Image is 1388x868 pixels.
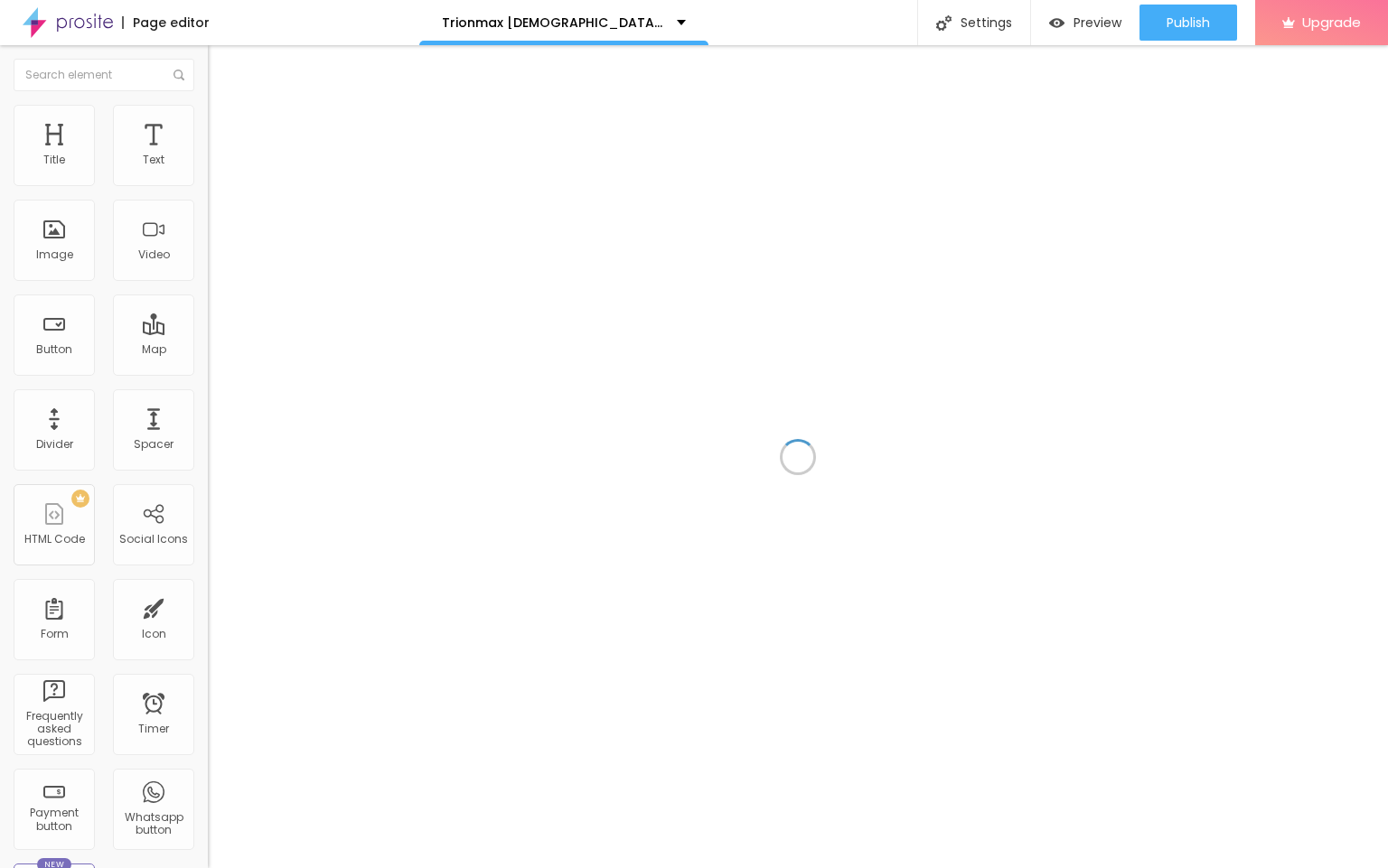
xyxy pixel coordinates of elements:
[1167,15,1210,30] span: Publish
[41,628,69,640] div: Form
[138,248,170,261] div: Video
[138,723,169,735] div: Timer
[1302,14,1361,30] span: Upgrade
[119,533,188,546] div: Social Icons
[36,438,73,451] div: Divider
[24,533,85,546] div: HTML Code
[143,154,164,166] div: Text
[117,811,189,837] div: Whatsapp button
[1049,15,1064,31] img: view-1.svg
[1139,5,1237,41] button: Publish
[1074,15,1121,30] span: Preview
[43,154,65,166] div: Title
[142,628,166,640] div: Icon
[18,807,89,833] div: Payment button
[142,343,166,356] div: Map
[442,16,663,29] p: Trionmax [DEMOGRAPHIC_DATA][MEDICAL_DATA] Gummies We Tested It For 90 Days "How To Buy"?
[14,59,194,91] input: Search element
[1031,5,1139,41] button: Preview
[134,438,173,451] div: Spacer
[36,248,73,261] div: Image
[936,15,952,31] img: Icone
[18,710,89,749] div: Frequently asked questions
[173,70,184,80] img: Icone
[36,343,72,356] div: Button
[122,16,210,29] div: Page editor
